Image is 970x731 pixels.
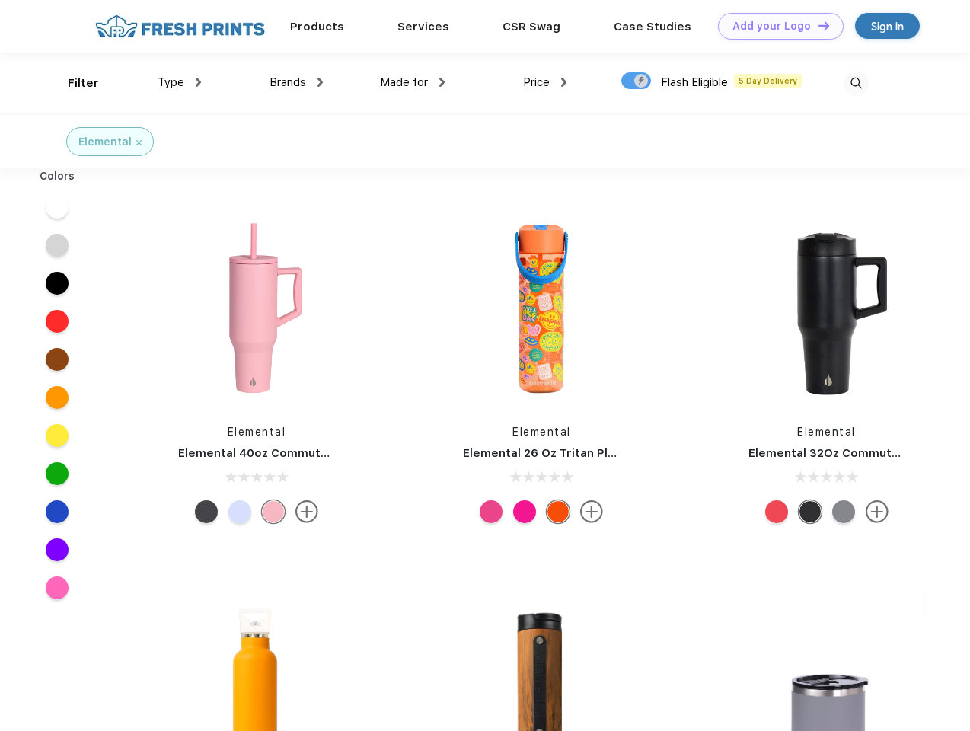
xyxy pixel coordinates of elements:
div: Black Leopard [195,500,218,523]
img: func=resize&h=266 [440,206,643,409]
img: func=resize&h=266 [726,206,928,409]
a: Elemental [512,426,571,438]
a: Elemental [228,426,286,438]
a: Elemental 32Oz Commuter Tumbler [748,446,956,460]
img: dropdown.png [561,78,566,87]
div: Ice blue [228,500,251,523]
span: 5 Day Delivery [734,74,802,88]
img: func=resize&h=266 [155,206,358,409]
a: Elemental [797,426,856,438]
img: dropdown.png [196,78,201,87]
a: Elemental 26 Oz Tritan Plastic Water Bottle [463,446,715,460]
a: Services [397,20,449,34]
img: desktop_search.svg [844,71,869,96]
img: more.svg [295,500,318,523]
span: Price [523,75,550,89]
img: fo%20logo%202.webp [91,13,270,40]
img: more.svg [866,500,889,523]
img: dropdown.png [439,78,445,87]
div: Black [799,500,822,523]
img: DT [818,21,829,30]
div: Red [765,500,788,523]
div: Pink Checkers [480,500,503,523]
img: dropdown.png [317,78,323,87]
a: Products [290,20,344,34]
a: Sign in [855,13,920,39]
span: Flash Eligible [661,75,728,89]
div: Good Vibes [547,500,570,523]
img: more.svg [580,500,603,523]
span: Made for [380,75,428,89]
span: Type [158,75,184,89]
span: Brands [270,75,306,89]
a: CSR Swag [503,20,560,34]
div: Hot pink [513,500,536,523]
a: Elemental 40oz Commuter Tumbler [178,446,384,460]
div: Filter [68,75,99,92]
div: Colors [28,168,87,184]
img: filter_cancel.svg [136,140,142,145]
div: Add your Logo [732,20,811,33]
div: Rose [262,500,285,523]
div: Sign in [871,18,904,35]
div: Graphite [832,500,855,523]
div: Elemental [78,134,132,150]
